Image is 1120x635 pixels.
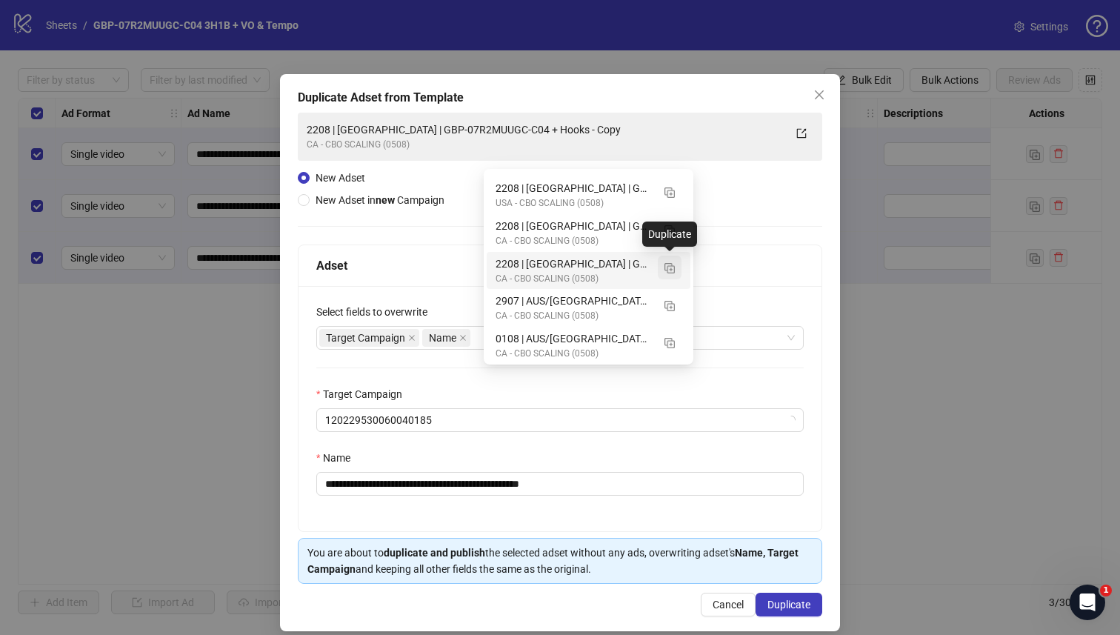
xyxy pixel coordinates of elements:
[642,222,697,247] div: Duplicate
[325,409,795,431] span: 120229530060040185
[796,128,807,139] span: export
[496,293,652,309] div: 2907 | AUS/[GEOGRAPHIC_DATA]/[GEOGRAPHIC_DATA] | GBP-07R2MUUGC-C04 - (CBO'D) - Copy
[376,194,395,206] strong: new
[298,89,822,107] div: Duplicate Adset from Template
[459,334,467,342] span: close
[658,330,681,354] button: Duplicate
[496,256,652,272] div: 2208 | [GEOGRAPHIC_DATA] | GBP-07R2MUUGC-C04 + Hooks - Copy
[496,180,652,196] div: 2208 | [GEOGRAPHIC_DATA] | GBP-07R2MUUGC-C04 + Leads - Copy 2
[807,83,831,107] button: Close
[307,545,813,577] div: You are about to the selected adset without any ads, overwriting adset's and keeping all other fi...
[487,289,690,327] div: 2907 | AUS/NZ/UK | GBP-07R2MUUGC-C04 - (CBO'D) - Copy
[487,176,690,214] div: 2208 | USA | GBP-07R2MUUGC-C04 + Leads - Copy 2
[307,138,784,152] div: CA - CBO SCALING (0508)
[1100,585,1112,596] span: 1
[319,329,419,347] span: Target Campaign
[1070,585,1105,620] iframe: Intercom live chat
[658,180,681,204] button: Duplicate
[326,330,405,346] span: Target Campaign
[767,599,810,611] span: Duplicate
[307,122,784,138] div: 2208 | [GEOGRAPHIC_DATA] | GBP-07R2MUUGC-C04 + Hooks - Copy
[701,593,756,616] button: Cancel
[813,89,825,101] span: close
[713,599,744,611] span: Cancel
[487,214,690,252] div: 2208 | USA | GBP-07R2MUUGC-C04 + Leads - Copy
[496,218,652,234] div: 2208 | [GEOGRAPHIC_DATA] | GBP-07R2MUUGC-C04 + Leads - Copy
[496,234,652,248] div: CA - CBO SCALING (0508)
[316,450,360,466] label: Name
[664,263,675,273] img: Duplicate
[658,293,681,316] button: Duplicate
[422,329,470,347] span: Name
[316,386,412,402] label: Target Campaign
[316,472,804,496] input: Name
[408,334,416,342] span: close
[487,252,690,290] div: 2208 | USA | GBP-07R2MUUGC-C04 + Hooks - Copy
[658,218,681,242] button: Duplicate
[429,330,456,346] span: Name
[785,414,796,425] span: loading
[496,330,652,347] div: 0108 | AUS/[GEOGRAPHIC_DATA]/[GEOGRAPHIC_DATA] | GBP-07R2MUUGC-C04 - (CBO'D) - Copy
[658,256,681,279] button: Duplicate
[307,547,799,575] strong: Name, Target Campaign
[316,256,804,275] div: Adset
[496,196,652,210] div: USA - CBO SCALING (0508)
[487,327,690,365] div: 0108 | AUS/NZ/UK | GBP-07R2MUUGC-C04 - (CBO'D) - Copy
[496,347,652,361] div: CA - CBO SCALING (0508)
[316,304,437,320] label: Select fields to overwrite
[384,547,485,559] strong: duplicate and publish
[496,309,652,323] div: CA - CBO SCALING (0508)
[664,301,675,311] img: Duplicate
[756,593,822,616] button: Duplicate
[664,338,675,348] img: Duplicate
[496,272,652,286] div: CA - CBO SCALING (0508)
[316,172,365,184] span: New Adset
[664,187,675,198] img: Duplicate
[316,194,444,206] span: New Adset in Campaign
